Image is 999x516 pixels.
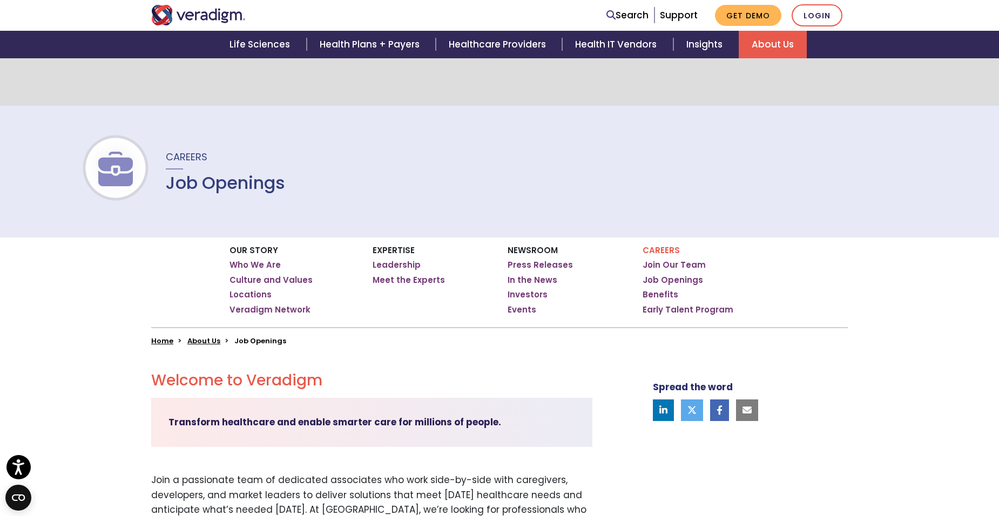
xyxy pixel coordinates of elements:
[168,416,501,429] strong: Transform healthcare and enable smarter care for millions of people.
[373,275,445,286] a: Meet the Experts
[643,304,733,315] a: Early Talent Program
[230,275,313,286] a: Culture and Values
[230,289,272,300] a: Locations
[307,31,436,58] a: Health Plans + Payers
[643,260,706,270] a: Join Our Team
[508,275,557,286] a: In the News
[373,260,421,270] a: Leadership
[187,336,220,346] a: About Us
[151,5,246,25] img: Veradigm logo
[739,31,807,58] a: About Us
[508,289,548,300] a: Investors
[715,5,781,26] a: Get Demo
[508,260,573,270] a: Press Releases
[217,31,306,58] a: Life Sciences
[5,485,31,511] button: Open CMP widget
[643,275,703,286] a: Job Openings
[792,4,842,26] a: Login
[436,31,562,58] a: Healthcare Providers
[151,371,592,390] h2: Welcome to Veradigm
[562,31,673,58] a: Health IT Vendors
[508,304,536,315] a: Events
[166,150,207,164] span: Careers
[653,381,733,393] strong: Spread the word
[151,336,173,346] a: Home
[230,260,281,270] a: Who We Are
[643,289,678,300] a: Benefits
[166,173,285,193] h1: Job Openings
[660,9,698,22] a: Support
[673,31,739,58] a: Insights
[230,304,310,315] a: Veradigm Network
[606,8,649,23] a: Search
